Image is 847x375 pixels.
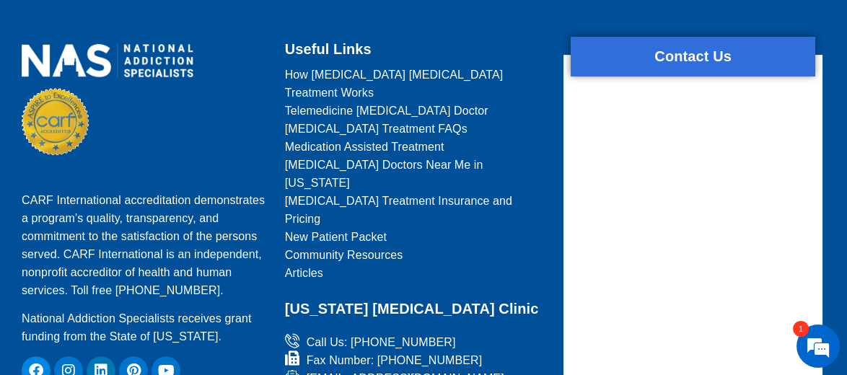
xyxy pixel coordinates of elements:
[229,242,240,255] span: More actions
[285,296,545,322] h2: [US_STATE] [MEDICAL_DATA] Clinic
[22,88,89,155] img: CARF Seal
[285,333,545,351] a: Call Us: [PHONE_NUMBER]
[285,192,545,228] a: [MEDICAL_DATA] Treatment Insurance and Pricing
[285,66,545,102] a: How [MEDICAL_DATA] [MEDICAL_DATA] Treatment Works
[303,351,483,369] span: Fax Number: [PHONE_NUMBER]
[109,229,149,244] em: Restart
[228,278,242,293] span: Add emojis
[29,187,232,219] span: I haven't heard from you. Is there anything else I might help you with [DATE]?
[285,138,444,156] span: Medication Assisted Treatment
[19,182,242,225] div: 5:48 PM
[793,321,809,337] em: 1
[237,7,271,42] div: Minimize live chat window
[285,37,545,62] h2: Useful Links
[285,102,545,120] a: Telemedicine [MEDICAL_DATA] Doctor
[285,246,545,264] a: Community Resources
[285,138,545,156] a: Medication Assisted Treatment
[22,44,193,76] img: national addiction specialists online suboxone doctors clinic for opioid addiction treatment
[250,278,264,293] span: Attach a file
[285,351,545,369] a: Fax Number: [PHONE_NUMBER]
[303,333,456,351] span: Call Us: [PHONE_NUMBER]
[285,264,545,282] a: Articles
[25,67,61,102] img: d_814670640_operators_826057000000012003
[285,156,545,192] a: [MEDICAL_DATA] Doctors Near Me in [US_STATE]
[247,242,263,255] span: End chat
[75,67,242,86] div: National Addiction Specialists
[285,120,545,138] a: [MEDICAL_DATA] Treatment FAQs
[285,264,323,282] span: Articles
[7,260,275,312] textarea: Type your message and hit 'Enter'
[22,191,267,299] p: CARF International accreditation demonstrates a program’s quality, transparency, and commitment t...
[22,309,267,345] p: National Addiction Specialists receives grant funding from the State of [US_STATE].
[571,44,815,69] h2: Contact Us
[285,102,488,120] span: Telemedicine [MEDICAL_DATA] Doctor
[285,246,403,264] span: Community Resources
[285,228,545,246] a: New Patient Packet
[75,86,242,103] div: Chat with us now!
[19,120,242,179] div: 5:46 PM
[285,228,387,246] span: New Patient Packet
[285,120,468,138] span: [MEDICAL_DATA] Treatment FAQs
[29,125,232,173] span: I recommend reaching out to the patient coordinator directly by calling the number listed on the ...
